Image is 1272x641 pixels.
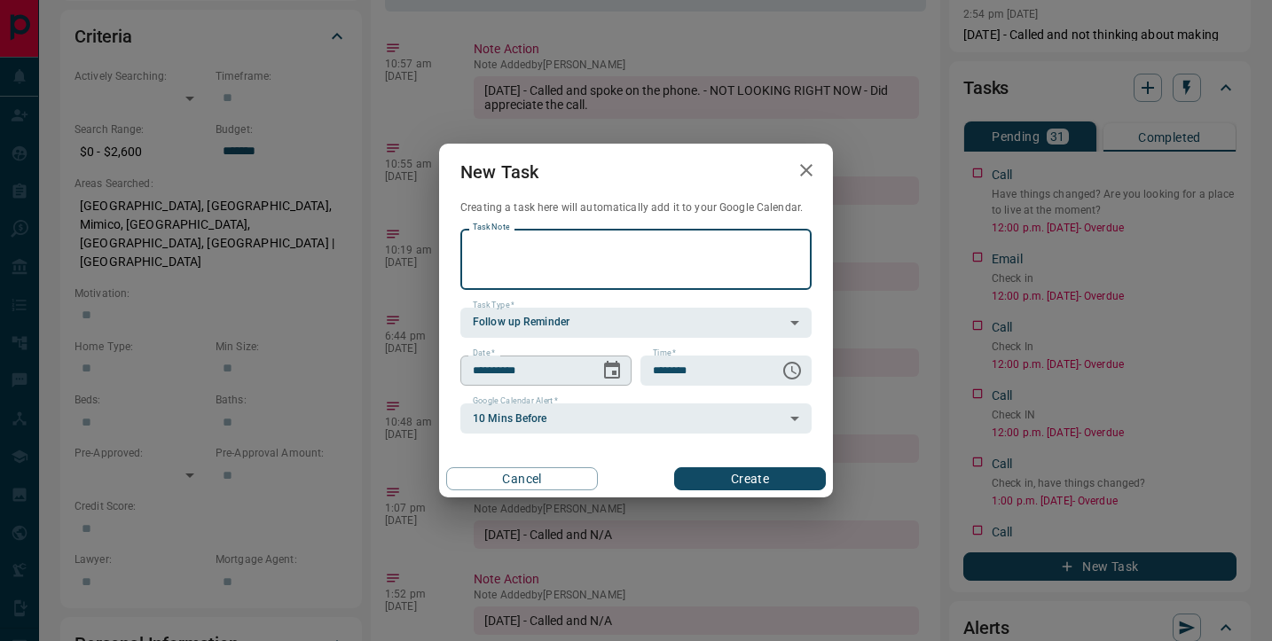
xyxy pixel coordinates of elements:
[439,144,560,200] h2: New Task
[460,200,812,215] p: Creating a task here will automatically add it to your Google Calendar.
[653,348,676,359] label: Time
[473,222,509,233] label: Task Note
[594,353,630,388] button: Choose date, selected date is Aug 14, 2025
[674,467,826,490] button: Create
[774,353,810,388] button: Choose time, selected time is 6:00 AM
[473,300,514,311] label: Task Type
[473,395,558,407] label: Google Calendar Alert
[473,348,495,359] label: Date
[460,308,812,338] div: Follow up Reminder
[446,467,598,490] button: Cancel
[460,403,812,434] div: 10 Mins Before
